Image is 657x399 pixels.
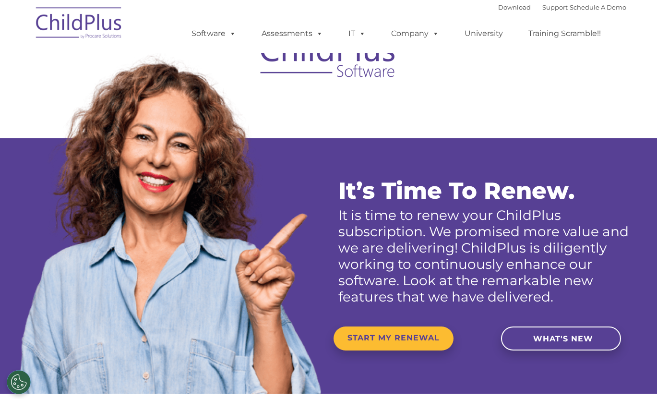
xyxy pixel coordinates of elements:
p: It’s Time To Renew. [338,177,641,205]
a: University [455,24,513,43]
a: WHAT'S NEW [501,326,621,351]
a: START MY RENEWAL [334,326,454,351]
a: Schedule A Demo [570,3,626,11]
span: START MY RENEWAL [347,333,440,342]
a: Software [182,24,246,43]
font: | [498,3,626,11]
p: It is time to renew your ChildPlus subscription. We promised more value and we are delivering! Ch... [338,207,641,305]
a: Download [498,3,531,11]
a: Support [542,3,568,11]
img: ChildPlus by Procare Solutions [31,0,127,48]
a: Assessments [252,24,333,43]
button: Cookies Settings [7,370,31,394]
span: WHAT'S NEW [533,334,593,343]
a: IT [339,24,375,43]
a: Company [382,24,449,43]
a: Training Scramble!! [519,24,610,43]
